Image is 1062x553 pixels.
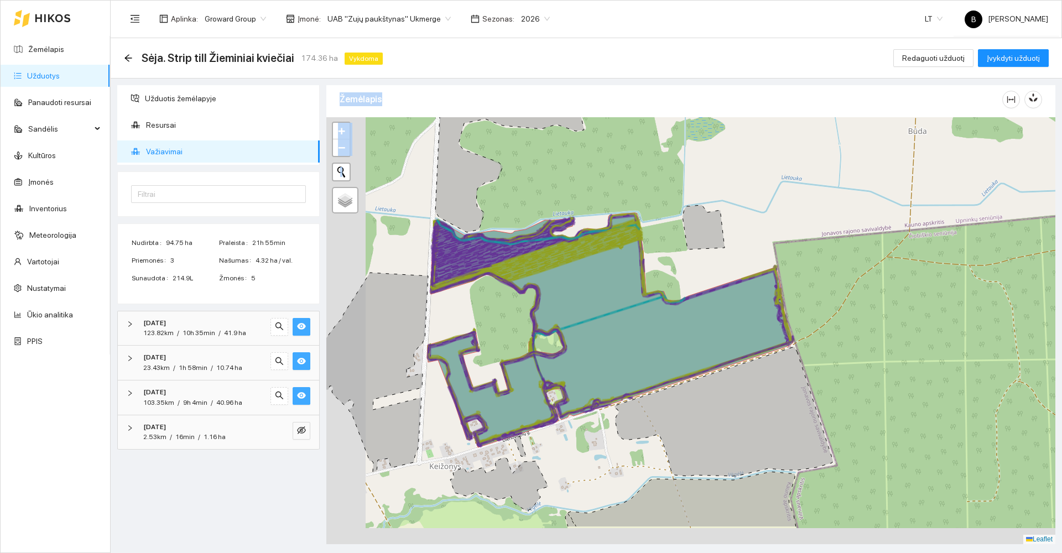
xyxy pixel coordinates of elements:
span: search [275,357,284,367]
span: right [127,390,133,397]
a: Inventorius [29,204,67,213]
span: Aplinka : [171,13,198,25]
span: Sandėlis [28,118,91,140]
a: Užduotys [27,71,60,80]
span: Nudirbta [132,238,166,248]
span: search [275,322,284,332]
span: 174.36 ha [301,52,338,64]
span: Našumas [219,255,256,266]
button: eye [293,387,310,405]
a: Leaflet [1026,535,1053,543]
span: eye [297,391,306,401]
span: 10.74 ha [216,364,242,372]
a: Nustatymai [27,284,66,293]
div: [DATE]103.35km/9h 4min/40.96 hasearcheye [118,380,319,415]
span: Praleista [219,238,252,248]
span: / [218,329,221,337]
span: right [127,355,133,362]
span: B [971,11,976,28]
button: column-width [1002,91,1020,108]
button: search [270,352,288,370]
strong: [DATE] [143,353,166,361]
a: Meteorologija [29,231,76,239]
span: Įvykdyti užduotį [987,52,1040,64]
span: column-width [1003,95,1019,104]
button: Redaguoti užduotį [893,49,973,67]
a: Įmonės [28,178,54,186]
span: − [338,140,345,154]
span: right [127,425,133,431]
span: 1.16 ha [204,433,226,441]
span: 94.75 ha [166,238,218,248]
span: 123.82km [143,329,174,337]
span: Groward Group [205,11,266,27]
button: eye-invisible [293,422,310,440]
span: / [177,329,179,337]
button: search [270,387,288,405]
button: Initiate a new search [333,164,350,180]
span: Vykdoma [345,53,383,65]
span: 2026 [521,11,550,27]
span: Sunaudota [132,273,173,284]
span: 9h 4min [183,399,207,406]
span: [PERSON_NAME] [965,14,1048,23]
span: search [275,391,284,401]
span: Sėja. Strip till Žieminiai kviečiai [142,49,294,67]
strong: [DATE] [143,319,166,327]
button: eye [293,318,310,336]
a: Vartotojai [27,257,59,266]
span: LT [925,11,943,27]
span: Užduotis žemėlapyje [145,87,311,109]
span: UAB "Zujų paukštynas" Ukmerge [327,11,451,27]
span: 10h 35min [183,329,215,337]
span: 23.43km [143,364,170,372]
strong: [DATE] [143,423,166,431]
span: 103.35km [143,399,174,406]
span: shop [286,14,295,23]
span: 41.9 ha [224,329,246,337]
button: menu-fold [124,8,146,30]
a: Zoom in [333,123,350,139]
span: arrow-left [124,54,133,62]
span: eye [297,357,306,367]
button: Įvykdyti užduotį [978,49,1049,67]
a: Layers [333,188,357,212]
span: Resursai [146,114,311,136]
span: / [211,364,213,372]
a: Kultūros [28,151,56,160]
div: [DATE]123.82km/10h 35min/41.9 hasearcheye [118,311,319,346]
span: Važiavimai [146,140,311,163]
div: Žemėlapis [340,84,1002,115]
div: [DATE]23.43km/1h 58min/10.74 hasearcheye [118,346,319,380]
span: 5 [251,273,305,284]
span: 3 [170,255,218,266]
span: / [211,399,213,406]
a: Redaguoti užduotį [893,54,973,62]
span: / [178,399,180,406]
div: Atgal [124,54,133,63]
span: 1h 58min [179,364,207,372]
span: calendar [471,14,480,23]
span: layout [159,14,168,23]
a: Žemėlapis [28,45,64,54]
button: eye [293,352,310,370]
span: / [173,364,175,372]
span: 4.32 ha / val. [256,255,305,266]
span: 16min [175,433,195,441]
span: + [338,124,345,138]
span: 214.9L [173,273,218,284]
span: Priemonės [132,255,170,266]
a: PPIS [27,337,43,346]
div: [DATE]2.53km/16min/1.16 haeye-invisible [118,415,319,450]
span: right [127,321,133,327]
span: Sezonas : [482,13,514,25]
span: menu-fold [130,14,140,24]
span: Žmonės [219,273,251,284]
a: Zoom out [333,139,350,156]
span: Redaguoti užduotį [902,52,965,64]
span: eye-invisible [297,426,306,436]
span: 21h 55min [252,238,305,248]
button: search [270,318,288,336]
span: 40.96 ha [216,399,242,406]
span: 2.53km [143,433,166,441]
